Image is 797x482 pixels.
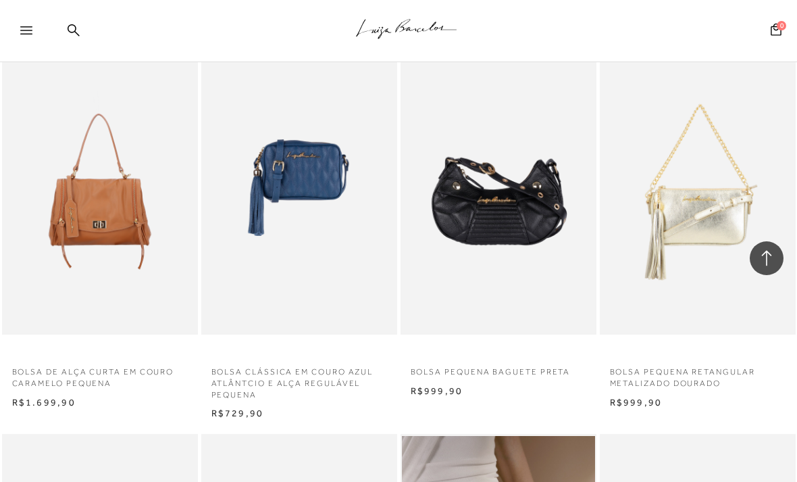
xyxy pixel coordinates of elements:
img: BOLSA CLÁSSICA EM COURO AZUL ATLÂNTCIO E ALÇA REGULÁVEL PEQUENA [203,43,396,333]
img: BOLSA PEQUENA RETANGULAR METALIZADO DOURADO [601,43,794,333]
a: BOLSA PEQUENA RETANGULAR METALIZADO DOURADO BOLSA PEQUENA RETANGULAR METALIZADO DOURADO [601,43,794,333]
span: R$999,90 [411,385,463,396]
span: R$1.699,90 [12,397,76,408]
span: R$999,90 [610,397,663,408]
a: BOLSA PEQUENA RETANGULAR METALIZADO DOURADO [600,358,796,389]
a: BOLSA CLÁSSICA EM COURO AZUL ATLÂNTCIO E ALÇA REGULÁVEL PEQUENA BOLSA CLÁSSICA EM COURO AZUL ATLÂ... [203,43,396,333]
button: 0 [767,22,786,41]
img: BOLSA DE ALÇA CURTA EM COURO CARAMELO PEQUENA [3,43,197,333]
a: BOLSA PEQUENA BAGUETE PRETA BOLSA PEQUENA BAGUETE PRETA [402,43,595,333]
a: BOLSA PEQUENA BAGUETE PRETA [401,358,596,378]
a: BOLSA CLÁSSICA EM COURO AZUL ATLÂNTCIO E ALÇA REGULÁVEL PEQUENA [201,358,397,400]
a: BOLSA DE ALÇA CURTA EM COURO CARAMELO PEQUENA BOLSA DE ALÇA CURTA EM COURO CARAMELO PEQUENA [3,43,197,333]
span: R$729,90 [211,408,264,418]
a: BOLSA DE ALÇA CURTA EM COURO CARAMELO PEQUENA [2,358,198,389]
span: 0 [777,21,786,30]
img: BOLSA PEQUENA BAGUETE PRETA [402,43,595,333]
